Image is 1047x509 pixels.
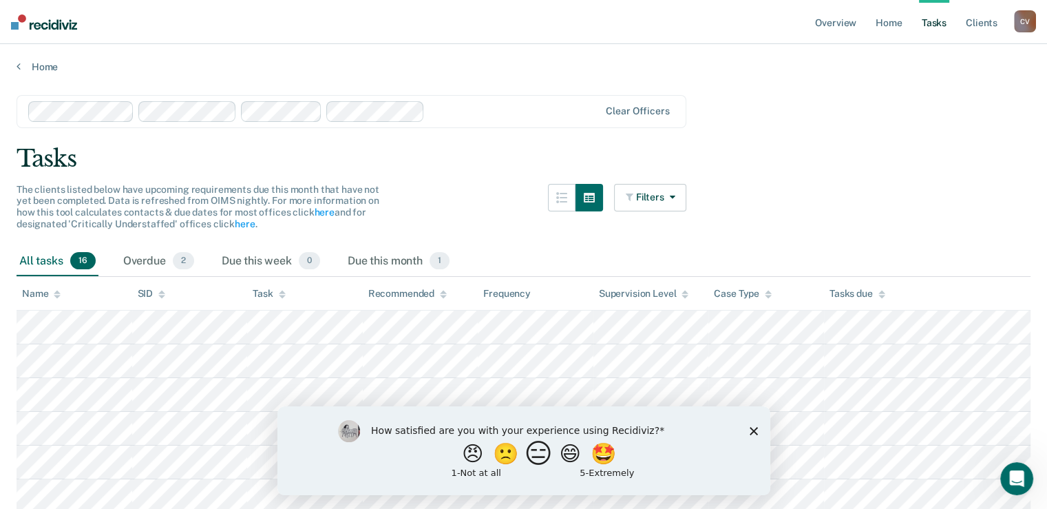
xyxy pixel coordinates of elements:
iframe: Survey by Kim from Recidiviz [277,406,770,495]
div: Task [253,288,285,300]
div: Tasks due [829,288,885,300]
div: C V [1014,10,1036,32]
div: Frequency [483,288,531,300]
span: 0 [299,252,320,270]
div: Case Type [714,288,772,300]
button: Filters [614,184,687,211]
span: 16 [70,252,96,270]
span: The clients listed below have upcoming requirements due this month that have not yet been complet... [17,184,379,229]
div: Recommended [368,288,447,300]
img: Recidiviz [11,14,77,30]
a: here [314,207,334,218]
button: CV [1014,10,1036,32]
div: All tasks16 [17,247,98,277]
div: Tasks [17,145,1030,173]
a: here [235,218,255,229]
a: Home [17,61,1030,73]
div: Clear officers [606,105,669,117]
iframe: Intercom live chat [1000,462,1033,495]
span: 1 [430,252,450,270]
div: Due this week0 [219,247,323,277]
div: Due this month1 [345,247,452,277]
div: SID [138,288,166,300]
span: 2 [173,252,194,270]
div: Overdue2 [120,247,197,277]
div: Name [22,288,61,300]
div: Supervision Level [599,288,689,300]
